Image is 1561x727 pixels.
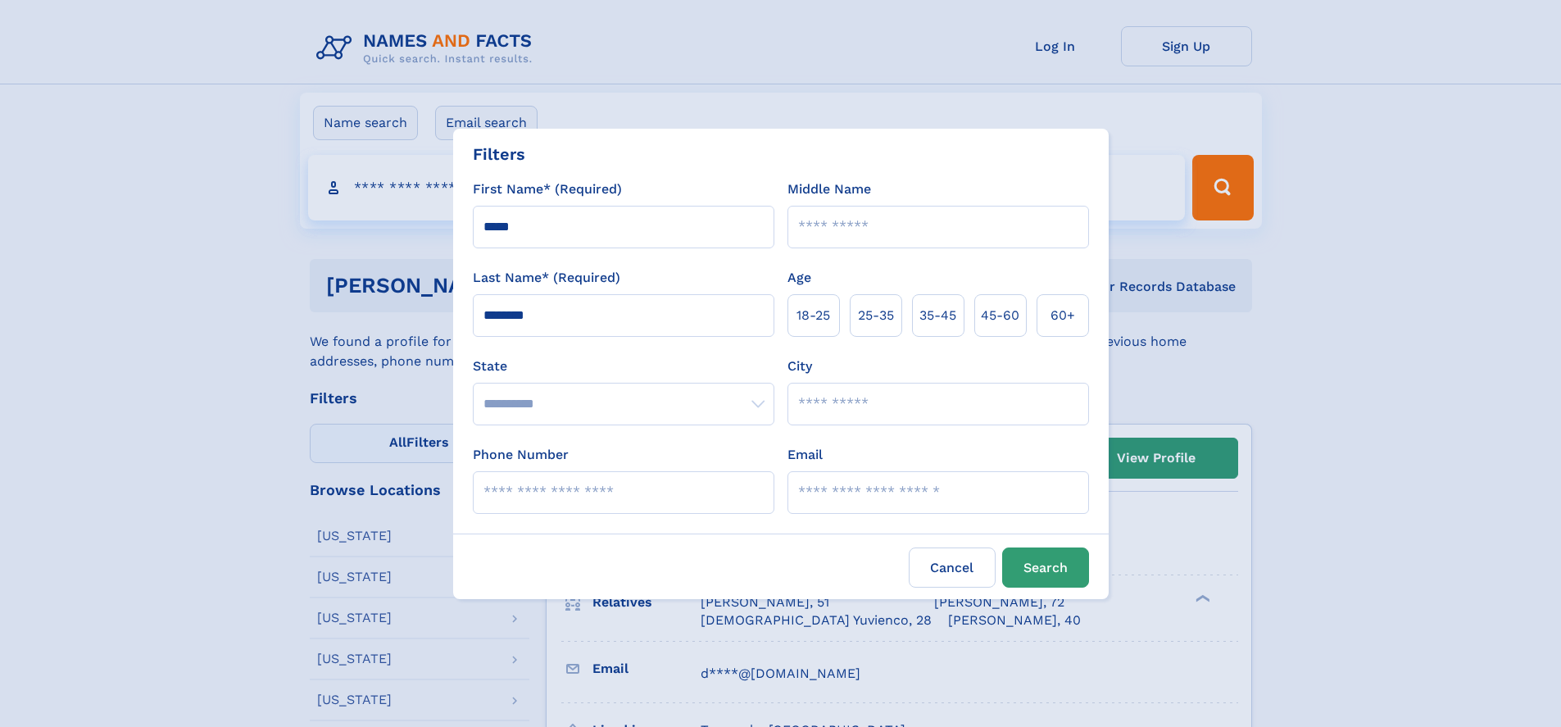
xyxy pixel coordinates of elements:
[473,268,620,288] label: Last Name* (Required)
[787,179,871,199] label: Middle Name
[1050,306,1075,325] span: 60+
[473,179,622,199] label: First Name* (Required)
[981,306,1019,325] span: 45‑60
[909,548,996,588] label: Cancel
[919,306,956,325] span: 35‑45
[1002,548,1089,588] button: Search
[787,268,811,288] label: Age
[473,357,774,376] label: State
[796,306,830,325] span: 18‑25
[787,357,812,376] label: City
[858,306,894,325] span: 25‑35
[473,445,569,465] label: Phone Number
[787,445,823,465] label: Email
[473,142,525,166] div: Filters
